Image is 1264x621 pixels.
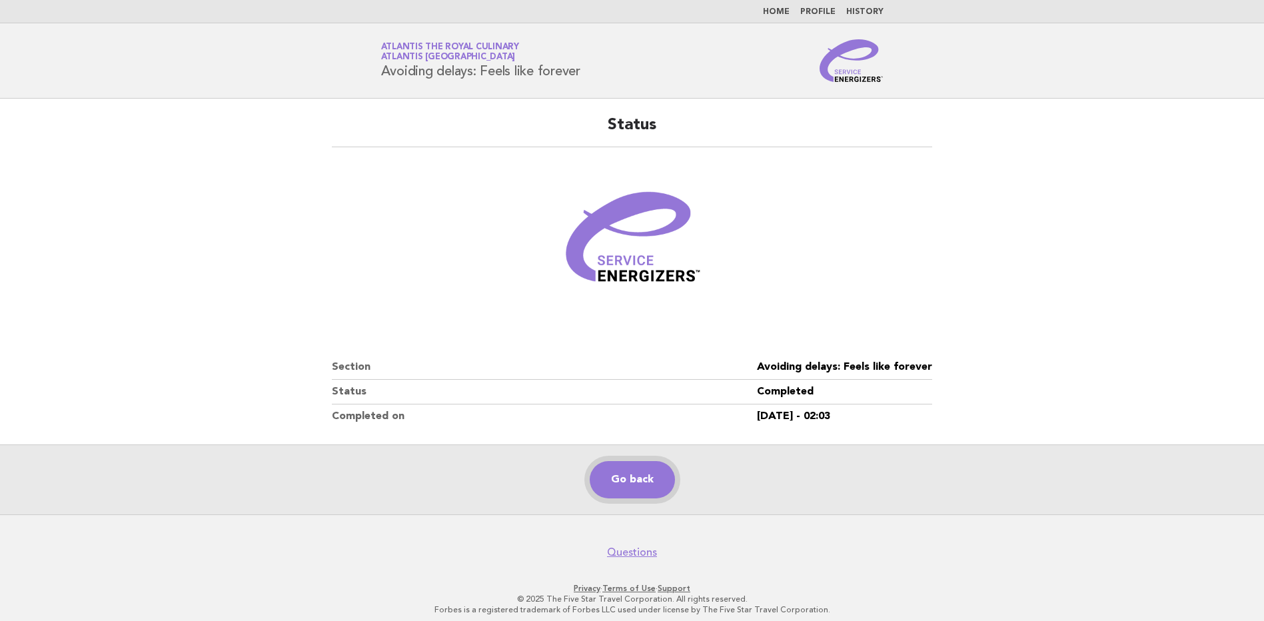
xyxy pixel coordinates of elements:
a: Go back [590,461,675,498]
dt: Section [332,355,757,380]
dd: [DATE] - 02:03 [757,404,932,428]
span: Atlantis [GEOGRAPHIC_DATA] [381,53,516,62]
img: Verified [552,163,712,323]
dd: Completed [757,380,932,404]
dt: Status [332,380,757,404]
a: Privacy [574,584,600,593]
p: · · [225,583,1040,594]
h1: Avoiding delays: Feels like forever [381,43,580,78]
p: Forbes is a registered trademark of Forbes LLC used under license by The Five Star Travel Corpora... [225,604,1040,615]
h2: Status [332,115,932,147]
a: Support [658,584,690,593]
a: Home [763,8,790,16]
a: Atlantis the Royal CulinaryAtlantis [GEOGRAPHIC_DATA] [381,43,519,61]
a: Questions [607,546,657,559]
img: Service Energizers [820,39,884,82]
p: © 2025 The Five Star Travel Corporation. All rights reserved. [225,594,1040,604]
a: Terms of Use [602,584,656,593]
dd: Avoiding delays: Feels like forever [757,355,932,380]
a: Profile [800,8,836,16]
dt: Completed on [332,404,757,428]
a: History [846,8,884,16]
